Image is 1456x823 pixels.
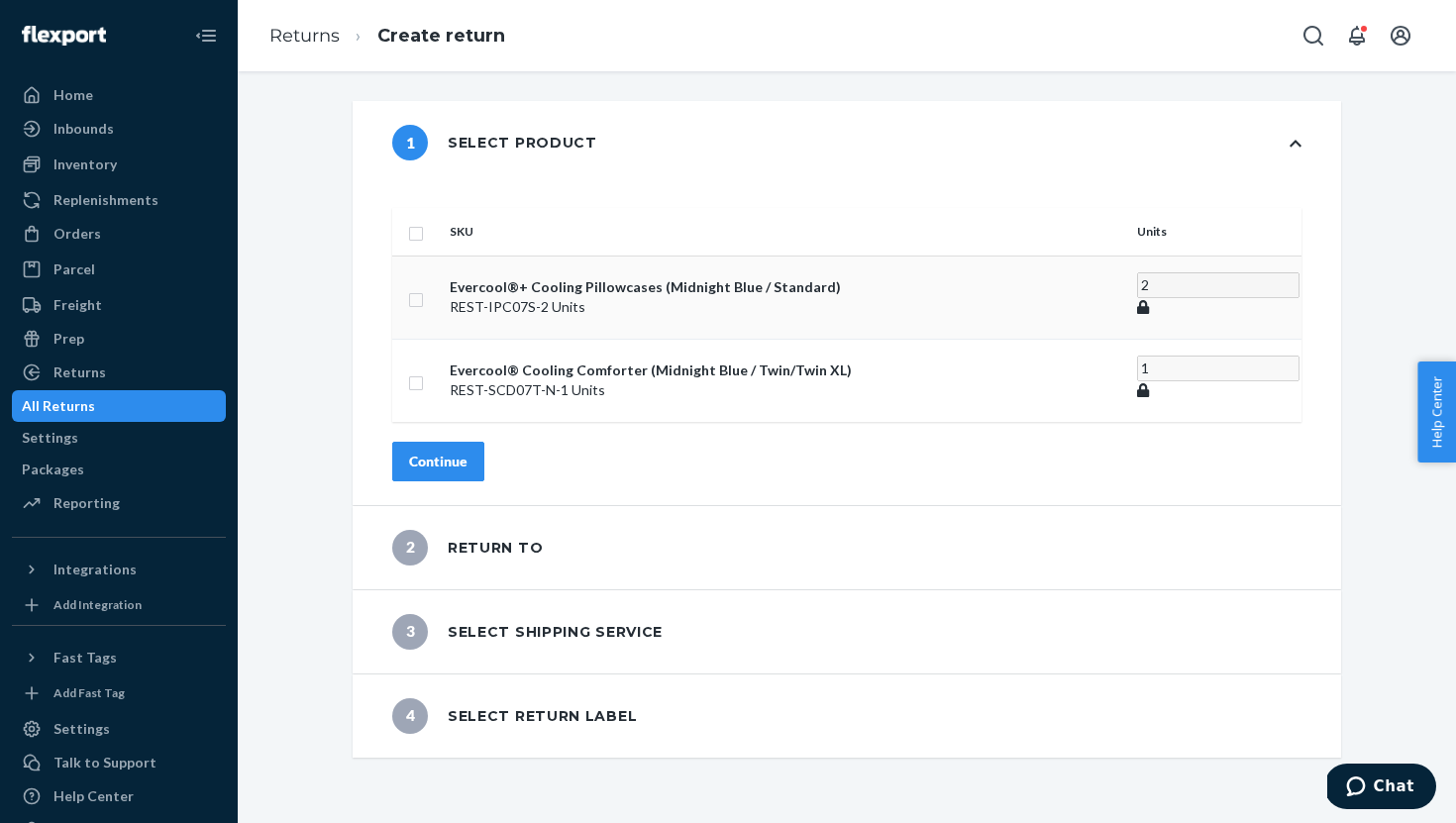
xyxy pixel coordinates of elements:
a: Inventory [12,149,226,180]
div: Replenishments [53,190,158,210]
a: Home [12,79,226,111]
a: Prep [12,323,226,355]
a: Settings [12,422,226,454]
button: Open Search Box [1294,16,1333,55]
div: Return to [392,530,543,566]
a: Settings [12,713,226,745]
input: Enter quantity [1137,356,1300,381]
a: Replenishments [12,184,226,216]
div: Continue [409,452,468,471]
button: Help Center [1417,361,1456,463]
a: Orders [12,218,226,250]
div: Inbounds [53,119,114,139]
a: All Returns [12,390,226,422]
p: Evercool®+ Cooling Pillowcases (Midnight Blue / Standard) [450,277,1121,297]
input: Enter quantity [1137,272,1300,298]
div: Select product [392,125,597,160]
span: 2 [392,530,428,566]
div: Integrations [53,560,137,579]
button: Continue [392,442,484,481]
th: Units [1129,208,1301,256]
ol: breadcrumbs [254,7,521,65]
button: Close Navigation [186,16,226,55]
div: Settings [22,428,78,448]
div: All Returns [22,396,95,416]
div: Select return label [392,698,637,734]
div: Freight [53,295,102,315]
a: Returns [269,25,340,47]
div: Add Fast Tag [53,684,125,701]
a: Add Integration [12,593,226,617]
span: 3 [392,614,428,650]
div: Parcel [53,259,95,279]
a: Parcel [12,254,226,285]
button: Open notifications [1337,16,1377,55]
th: SKU [442,208,1129,256]
iframe: Opens a widget where you can chat to one of our agents [1327,764,1436,813]
button: Talk to Support [12,747,226,778]
div: Returns [53,362,106,382]
div: Packages [22,460,84,479]
a: Packages [12,454,226,485]
span: 4 [392,698,428,734]
div: Inventory [53,154,117,174]
div: Help Center [53,786,134,806]
a: Reporting [12,487,226,519]
span: 1 [392,125,428,160]
button: Open account menu [1381,16,1420,55]
img: Flexport logo [22,26,106,46]
div: Settings [53,719,110,739]
div: Prep [53,329,84,349]
div: Talk to Support [53,753,156,772]
p: REST-SCD07T-N - 1 Units [450,380,1121,400]
div: Orders [53,224,101,244]
div: Add Integration [53,596,142,613]
div: Home [53,85,93,105]
div: Fast Tags [53,648,117,668]
a: Freight [12,289,226,321]
div: Select shipping service [392,614,663,650]
a: Inbounds [12,113,226,145]
a: Returns [12,357,226,388]
a: Help Center [12,780,226,812]
a: Add Fast Tag [12,681,226,705]
a: Create return [377,25,505,47]
div: Reporting [53,493,120,513]
p: REST-IPC07S - 2 Units [450,297,1121,317]
p: Evercool® Cooling Comforter (Midnight Blue / Twin/Twin XL) [450,360,1121,380]
button: Fast Tags [12,642,226,673]
button: Integrations [12,554,226,585]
